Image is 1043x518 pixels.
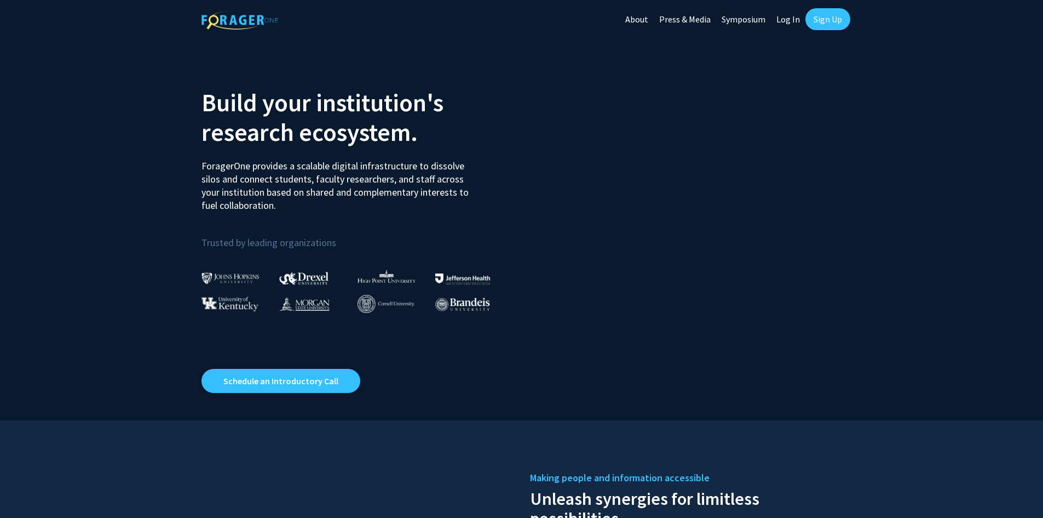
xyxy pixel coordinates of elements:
img: Cornell University [358,295,414,313]
img: ForagerOne Logo [201,10,278,30]
img: Drexel University [279,272,329,284]
h2: Build your institution's research ecosystem. [201,88,514,147]
img: Brandeis University [435,298,490,311]
a: Sign Up [805,8,850,30]
img: Johns Hopkins University [201,272,260,284]
a: Opens in a new tab [201,369,360,393]
img: High Point University [358,270,416,283]
img: Morgan State University [279,297,330,311]
h5: Making people and information accessible [530,470,842,486]
p: ForagerOne provides a scalable digital infrastructure to dissolve silos and connect students, fac... [201,151,476,212]
img: Thomas Jefferson University [435,274,490,284]
p: Trusted by leading organizations [201,221,514,251]
img: University of Kentucky [201,297,258,311]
